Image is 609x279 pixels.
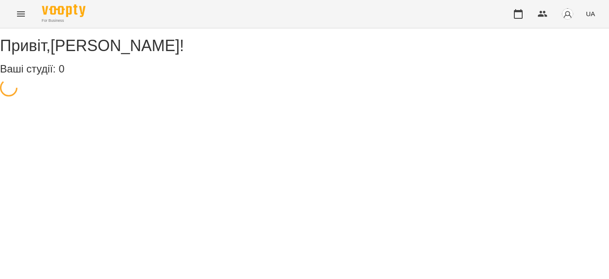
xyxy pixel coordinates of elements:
[10,3,31,24] button: Menu
[586,9,595,18] span: UA
[582,6,599,22] button: UA
[58,63,64,75] span: 0
[42,18,86,24] span: For Business
[42,4,86,17] img: Voopty Logo
[561,8,574,20] img: avatar_s.png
